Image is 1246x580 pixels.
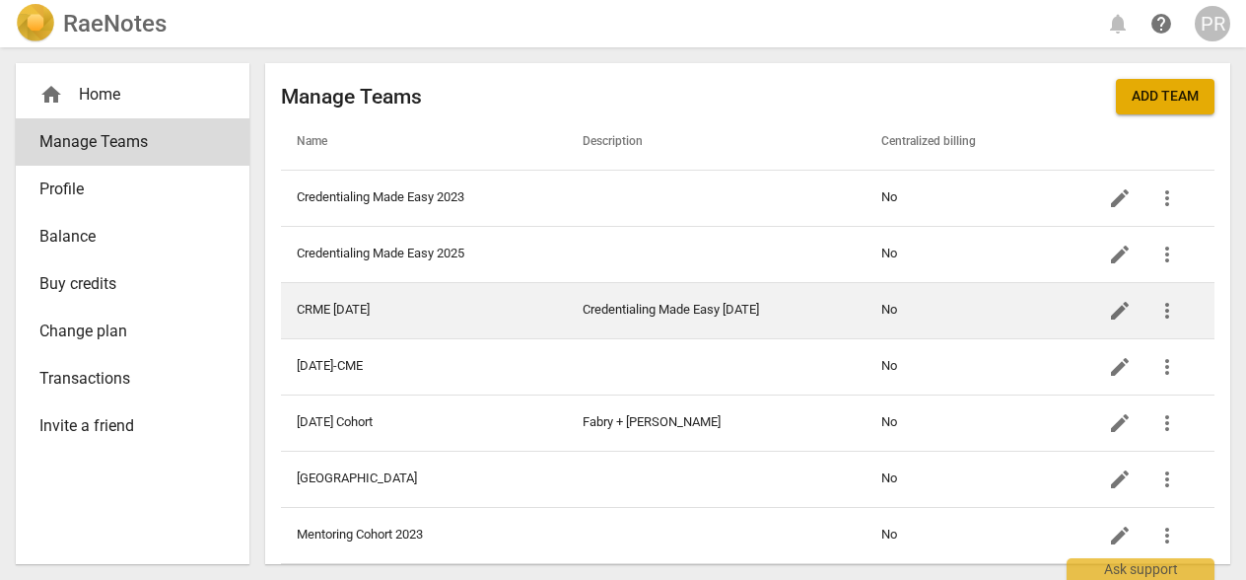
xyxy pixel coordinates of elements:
[865,282,1080,338] td: No
[39,414,210,438] span: Invite a friend
[16,4,55,43] img: Logo
[16,166,249,213] a: Profile
[281,507,567,563] td: Mentoring Cohort 2023
[865,170,1080,226] td: No
[1155,186,1179,210] span: more_vert
[39,367,210,391] span: Transactions
[281,338,567,395] td: [DATE]-CME
[1116,79,1214,114] button: Add team
[39,178,210,201] span: Profile
[16,213,249,260] a: Balance
[865,226,1080,282] td: No
[1132,87,1199,107] span: Add team
[865,395,1080,451] td: No
[39,320,210,343] span: Change plan
[16,260,249,308] a: Buy credits
[1108,524,1132,547] span: edit
[39,225,210,249] span: Balance
[1108,411,1132,435] span: edit
[1143,6,1179,41] a: Help
[1155,468,1179,491] span: more_vert
[16,4,167,43] a: LogoRaeNotes
[281,282,567,338] td: CRME [DATE]
[1155,411,1179,435] span: more_vert
[583,134,666,150] span: Description
[39,272,210,296] span: Buy credits
[881,134,1000,150] span: Centralized billing
[281,451,567,507] td: [GEOGRAPHIC_DATA]
[1108,355,1132,379] span: edit
[1195,6,1230,41] button: PR
[1149,12,1173,36] span: help
[1108,299,1132,323] span: edit
[1108,186,1132,210] span: edit
[865,338,1080,395] td: No
[16,402,249,450] a: Invite a friend
[63,10,167,37] h2: RaeNotes
[1067,558,1214,580] div: Ask support
[1108,243,1132,266] span: edit
[1155,355,1179,379] span: more_vert
[39,83,210,107] div: Home
[297,134,351,150] span: Name
[1155,524,1179,547] span: more_vert
[39,83,63,107] span: home
[865,507,1080,563] td: No
[865,451,1080,507] td: No
[281,226,567,282] td: Credentialing Made Easy 2025
[16,71,249,118] div: Home
[567,395,865,451] td: Fabry + [PERSON_NAME]
[16,118,249,166] a: Manage Teams
[567,282,865,338] td: Credentialing Made Easy [DATE]
[281,395,567,451] td: [DATE] Cohort
[1155,243,1179,266] span: more_vert
[281,85,422,109] h2: Manage Teams
[281,170,567,226] td: Credentialing Made Easy 2023
[39,130,210,154] span: Manage Teams
[16,308,249,355] a: Change plan
[16,355,249,402] a: Transactions
[1155,299,1179,323] span: more_vert
[1108,468,1132,491] span: edit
